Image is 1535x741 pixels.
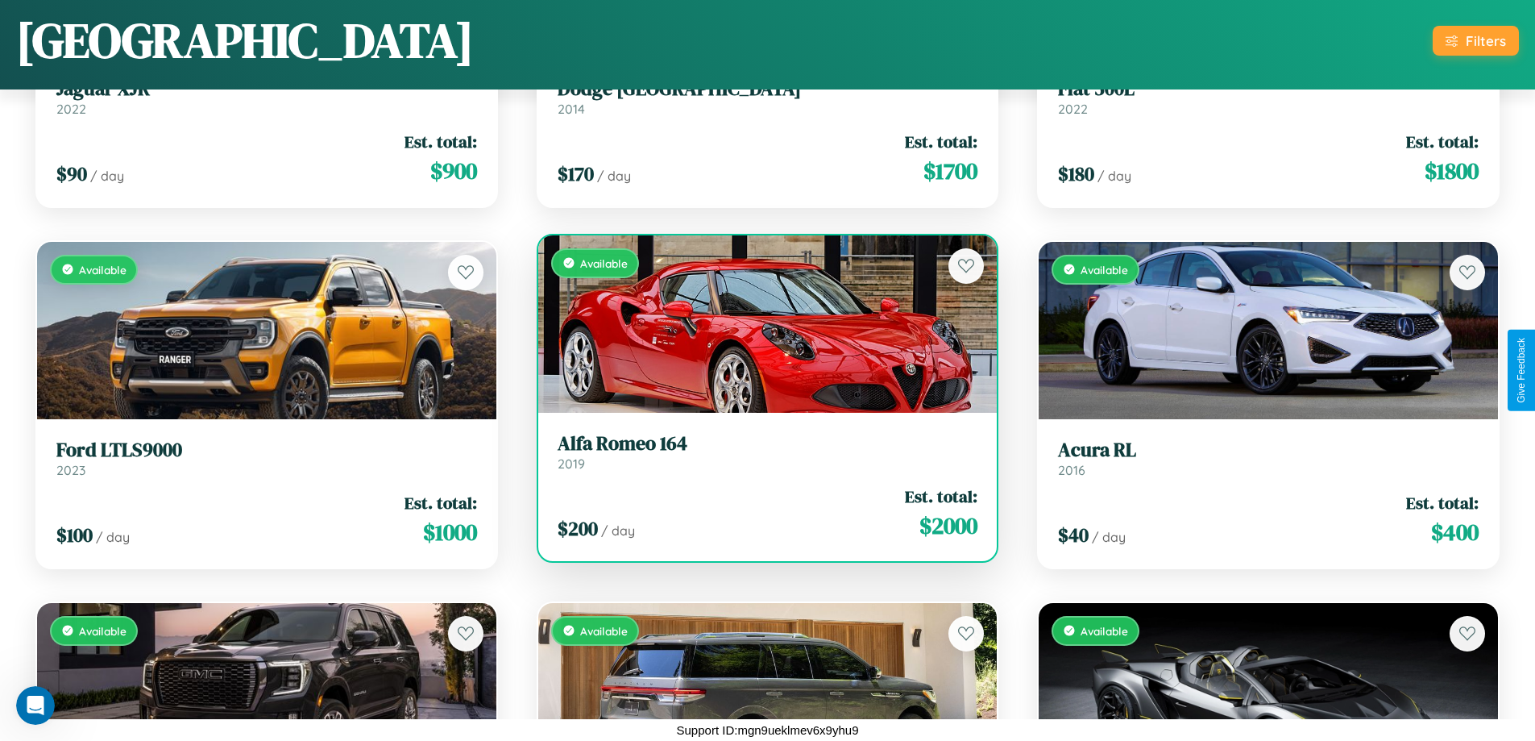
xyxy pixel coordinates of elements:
span: 2023 [56,462,85,478]
a: Fiat 500L2022 [1058,77,1479,117]
span: / day [1097,168,1131,184]
span: Available [79,263,127,277]
span: Est. total: [404,491,477,514]
span: 2019 [558,456,585,472]
h1: [GEOGRAPHIC_DATA] [16,7,474,73]
span: $ 90 [56,160,87,187]
span: $ 40 [1058,522,1089,548]
h3: Ford LTLS9000 [56,439,477,462]
span: / day [601,522,635,539]
h3: Acura RL [1058,439,1479,462]
span: $ 1800 [1425,155,1479,187]
span: / day [1092,529,1126,545]
h3: Fiat 500L [1058,77,1479,101]
span: 2022 [1058,101,1088,117]
span: $ 900 [430,155,477,187]
span: 2016 [1058,462,1085,478]
span: Est. total: [905,130,977,153]
div: Give Feedback [1516,338,1527,403]
span: $ 1000 [423,516,477,548]
span: $ 180 [1058,160,1094,187]
div: Filters [1466,32,1506,49]
span: Available [79,624,127,638]
span: Available [580,624,628,638]
a: Acura RL2016 [1058,439,1479,478]
span: $ 170 [558,160,594,187]
span: Est. total: [1406,130,1479,153]
span: Available [1081,624,1128,638]
h3: Dodge [GEOGRAPHIC_DATA] [558,77,978,101]
span: / day [597,168,631,184]
span: / day [90,168,124,184]
h3: Jaguar XJR [56,77,477,101]
span: $ 2000 [919,510,977,542]
span: Est. total: [1406,491,1479,514]
span: Est. total: [404,130,477,153]
span: Available [580,256,628,270]
span: Est. total: [905,485,977,508]
a: Jaguar XJR2022 [56,77,477,117]
h3: Alfa Romeo 164 [558,432,978,456]
span: $ 100 [56,522,93,548]
span: Available [1081,263,1128,277]
span: $ 200 [558,515,598,542]
a: Ford LTLS90002023 [56,439,477,478]
iframe: Intercom live chat [16,686,55,725]
a: Dodge [GEOGRAPHIC_DATA]2014 [558,77,978,117]
span: $ 1700 [923,155,977,187]
button: Filters [1433,26,1519,56]
span: $ 400 [1431,516,1479,548]
span: 2014 [558,101,585,117]
span: 2022 [56,101,86,117]
p: Support ID: mgn9ueklmev6x9yhu9 [677,719,859,741]
span: / day [96,529,130,545]
a: Alfa Romeo 1642019 [558,432,978,472]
